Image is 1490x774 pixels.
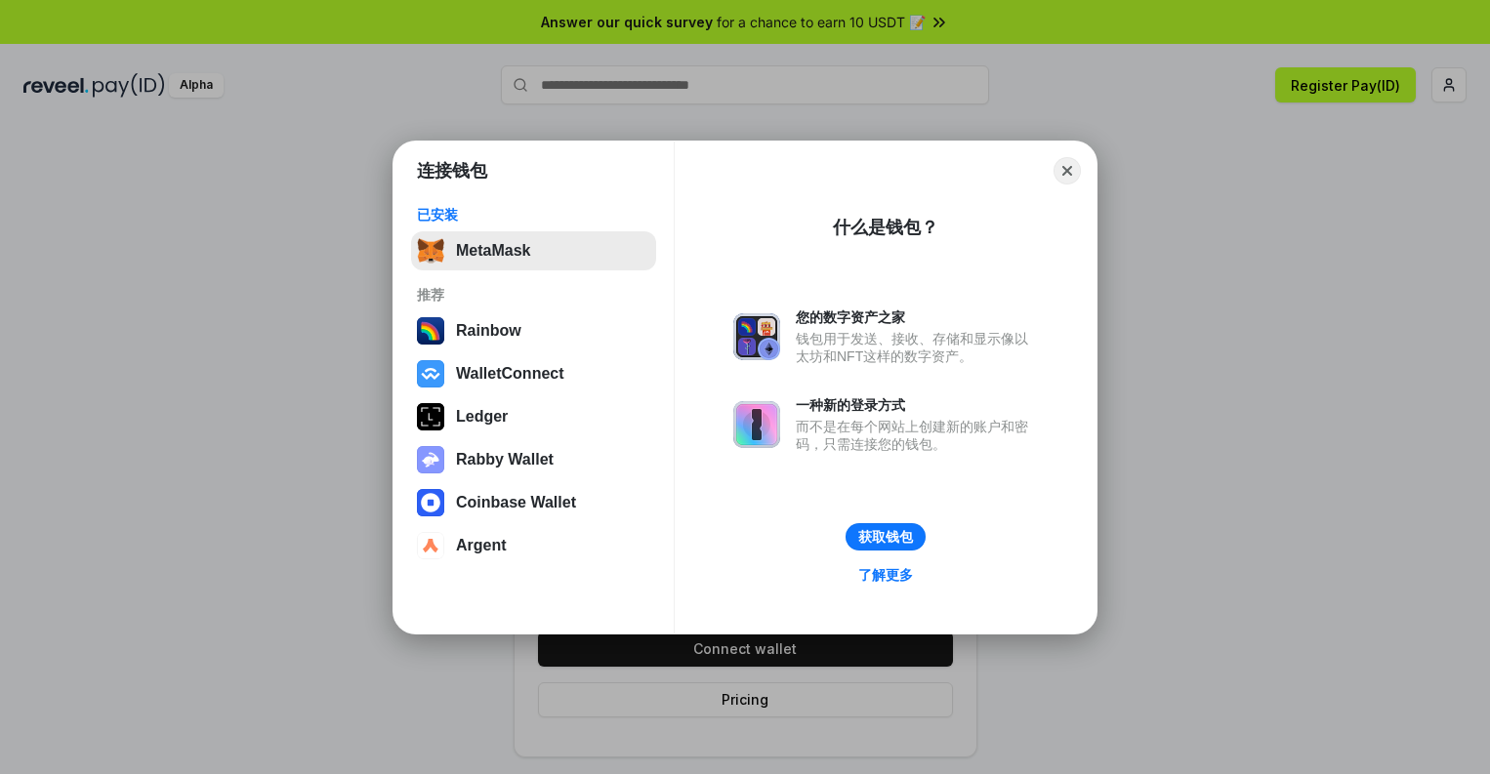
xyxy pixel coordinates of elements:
div: 而不是在每个网站上创建新的账户和密码，只需连接您的钱包。 [796,418,1038,453]
a: 了解更多 [847,562,925,588]
button: Argent [411,526,656,565]
img: svg+xml,%3Csvg%20xmlns%3D%22http%3A%2F%2Fwww.w3.org%2F2000%2Fsvg%22%20width%3D%2228%22%20height%3... [417,403,444,430]
div: Argent [456,537,507,554]
div: 已安装 [417,206,650,224]
div: WalletConnect [456,365,564,383]
div: 您的数字资产之家 [796,308,1038,326]
div: Rabby Wallet [456,451,554,468]
div: 获取钱包 [858,528,913,546]
h1: 连接钱包 [417,159,487,183]
img: svg+xml,%3Csvg%20fill%3D%22none%22%20height%3D%2233%22%20viewBox%3D%220%200%2035%2033%22%20width%... [417,237,444,265]
img: svg+xml,%3Csvg%20width%3D%2228%22%20height%3D%2228%22%20viewBox%3D%220%200%2028%2028%22%20fill%3D... [417,532,444,559]
img: svg+xml,%3Csvg%20xmlns%3D%22http%3A%2F%2Fwww.w3.org%2F2000%2Fsvg%22%20fill%3D%22none%22%20viewBox... [417,446,444,473]
button: MetaMask [411,231,656,270]
div: Ledger [456,408,508,426]
div: 推荐 [417,286,650,304]
div: Rainbow [456,322,521,340]
img: svg+xml,%3Csvg%20xmlns%3D%22http%3A%2F%2Fwww.w3.org%2F2000%2Fsvg%22%20fill%3D%22none%22%20viewBox... [733,313,780,360]
div: 什么是钱包？ [833,216,938,239]
div: 一种新的登录方式 [796,396,1038,414]
div: 钱包用于发送、接收、存储和显示像以太坊和NFT这样的数字资产。 [796,330,1038,365]
button: 获取钱包 [846,523,926,550]
div: 了解更多 [858,566,913,584]
img: svg+xml,%3Csvg%20width%3D%2228%22%20height%3D%2228%22%20viewBox%3D%220%200%2028%2028%22%20fill%3D... [417,360,444,387]
div: Coinbase Wallet [456,494,576,511]
img: svg+xml,%3Csvg%20xmlns%3D%22http%3A%2F%2Fwww.w3.org%2F2000%2Fsvg%22%20fill%3D%22none%22%20viewBox... [733,401,780,448]
div: MetaMask [456,242,530,260]
button: Ledger [411,397,656,436]
img: svg+xml,%3Csvg%20width%3D%2228%22%20height%3D%2228%22%20viewBox%3D%220%200%2028%2028%22%20fill%3D... [417,489,444,516]
button: Rainbow [411,311,656,350]
button: Coinbase Wallet [411,483,656,522]
button: Rabby Wallet [411,440,656,479]
button: Close [1054,157,1081,184]
button: WalletConnect [411,354,656,393]
img: svg+xml,%3Csvg%20width%3D%22120%22%20height%3D%22120%22%20viewBox%3D%220%200%20120%20120%22%20fil... [417,317,444,345]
